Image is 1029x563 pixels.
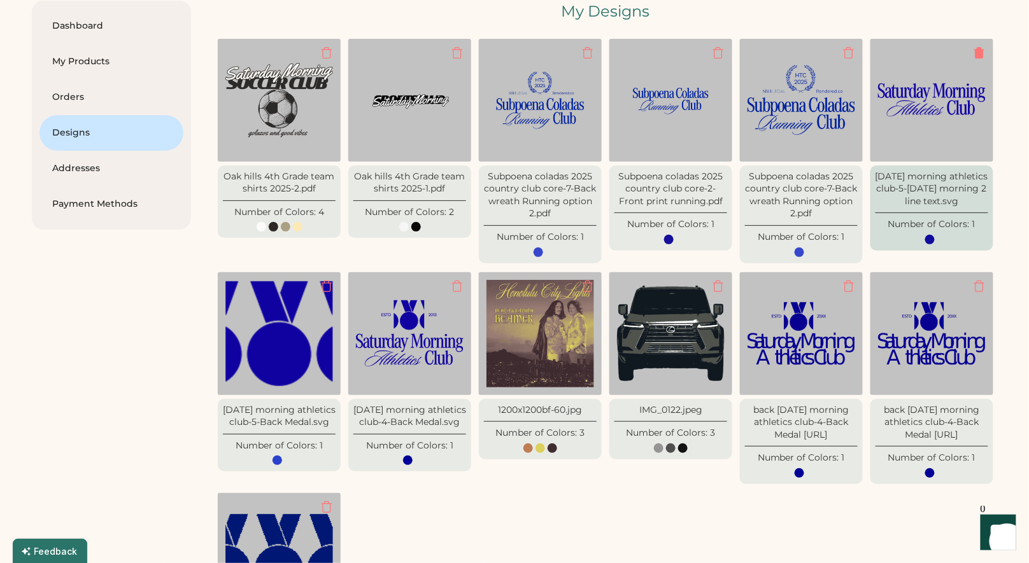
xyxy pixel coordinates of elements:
div: Number of Colors: 1 [497,231,584,244]
div: Number of Colors: 1 [758,231,845,244]
div: Number of Colors: 1 [888,452,976,464]
div: Payment Methods [52,198,171,211]
div: Number of Colors: 3 [496,427,585,440]
div: My Designs [214,1,997,22]
iframe: Front Chat [969,506,1023,560]
div: [DATE] morning athletics club-5-Back Medal.svg [223,404,336,429]
img: 1744383815390x728468950920986600-Display.png%3Ftr%3Dbl-1 [356,280,464,387]
div: Number of Colors: 3 [627,427,716,440]
img: 1758115559518x457544037448024060-Display.png%3Ftr%3Dbl-1 [225,46,333,154]
div: [DATE] morning athletics club-4-Back Medal.svg [353,404,466,429]
div: back [DATE] morning athletics club-4-Back Medal [URL] [745,404,858,441]
div: Oak hills 4th Grade team shirts 2025-1.pdf [353,170,466,195]
img: 1744384513082x219173863551664130-Display.png%3Ftr%3Dbl-1 [878,46,986,154]
img: 1739465002045x663375122013618200-Display.png%3Ftr%3Dbl-1 [878,280,986,387]
div: Subpoena coladas 2025 country club core-7-Back wreath Running option 2.pdf [745,170,858,220]
div: IMG_0122.jpeg [614,404,727,417]
div: back [DATE] morning athletics club-4-Back Medal [URL] [876,404,988,441]
div: Dashboard [52,20,171,32]
img: 1752331106627x474374278797066240-Display.png%3Ftr%3Dbl-1 [748,46,855,154]
div: Subpoena coladas 2025 country club core-7-Back wreath Running option 2.pdf [484,170,597,220]
div: Number of Colors: 1 [888,218,976,231]
div: Number of Colors: 2 [365,206,455,219]
div: Subpoena coladas 2025 country club core-2-Front print running.pdf [614,170,727,208]
div: Number of Colors: 1 [758,452,845,464]
div: Number of Colors: 4 [234,206,324,219]
div: Number of Colors: 1 [366,440,453,452]
div: Number of Colors: 1 [236,440,323,452]
img: 1739545956397x700144572823765000-Display.png%3Ftr%3Dbl-1 [617,280,725,387]
img: 1744384037698x740771622022807600-Display.png%3Ftr%3Dbl-1 [225,280,333,387]
div: Addresses [52,162,171,175]
img: 1739465002045x663375122013618200-Display.png%3Ftr%3Dbl-1 [748,280,855,387]
img: 1758115356736x505302836772864000-Display.png%3Ftr%3Dbl-1 [356,46,464,154]
img: 1752331288480x615499539887685600-Display.png%3Ftr%3Dbl-1 [486,46,594,154]
div: Number of Colors: 1 [627,218,714,231]
div: My Products [52,55,171,68]
div: [DATE] morning athletics club-5-[DATE] morning 2 line text.svg [876,170,988,208]
div: Oak hills 4th Grade team shirts 2025-2.pdf [223,170,336,195]
div: Orders [52,91,171,104]
img: 1739546111002x877637385181724700-Display.png%3Ftr%3Dbl-1 [486,280,594,387]
img: 1752331201946x589687279117664300-Display.png%3Ftr%3Dbl-1 [617,46,725,154]
div: Designs [52,127,171,139]
div: 1200x1200bf-60.jpg [484,404,597,417]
